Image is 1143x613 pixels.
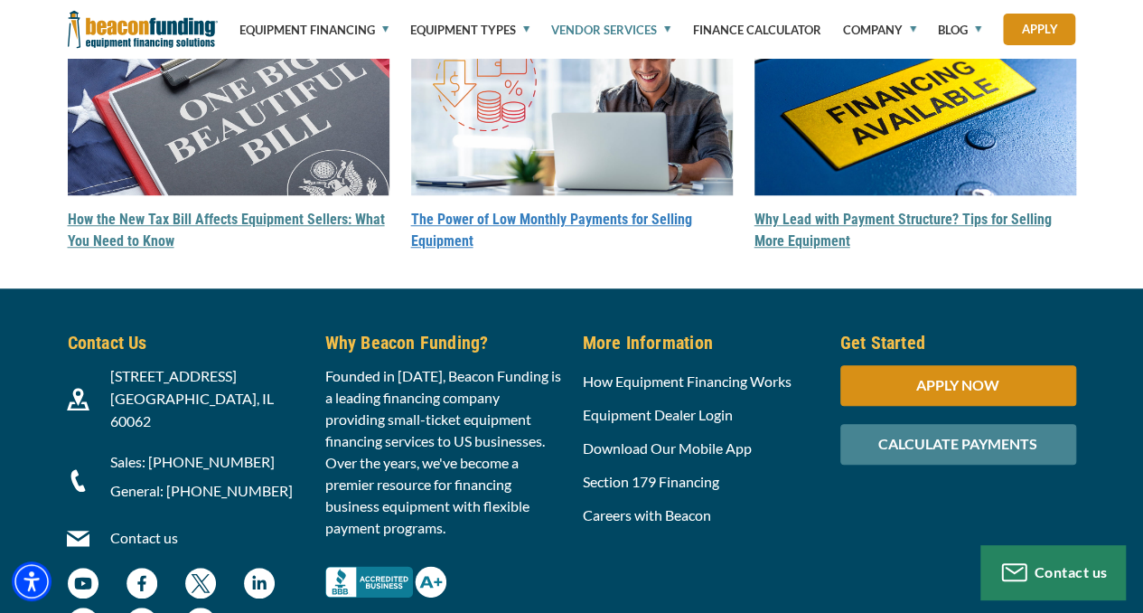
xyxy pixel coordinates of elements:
a: Better Business Bureau Complaint Free A+ Rating - open in a new tab [325,561,446,579]
img: Beacon Funding Phone [67,469,89,492]
p: Founded in [DATE], Beacon Funding is a leading financing company providing small-ticket equipment... [325,365,561,539]
a: Apply [1003,14,1075,45]
div: APPLY NOW [840,365,1076,406]
button: Contact us [980,545,1125,599]
span: [STREET_ADDRESS] [GEOGRAPHIC_DATA], IL 60062 [110,367,274,429]
div: CALCULATE PAYMENTS [840,424,1076,465]
img: Beacon Funding LinkedIn [244,568,275,599]
a: CALCULATE PAYMENTS [840,435,1076,452]
h5: More Information [583,329,819,356]
img: Better Business Bureau Complaint Free A+ Rating [325,566,446,598]
img: Beacon Funding location [67,388,89,410]
a: The Power of Low Monthly Payments for Selling Equipment [411,211,692,250]
a: Beacon Funding twitter - open in a new tab [185,577,216,594]
a: Why Lead with Payment Structure? Tips for Selling More Equipment [754,211,1052,250]
img: Beacon Funding Email Contact Icon [67,527,89,550]
img: How the New Tax Bill Affects Equipment Sellers: What You Need to Know [68,14,389,195]
img: Beacon Funding twitter [185,568,216,599]
a: How the New Tax Bill Affects Equipment Sellers: What You Need to Know [68,211,385,250]
a: Beacon Funding YouTube Channel - open in a new tab [68,577,98,594]
p: General: [PHONE_NUMBER] [110,480,304,502]
a: Beacon Funding Facebook - open in a new tab [126,577,157,594]
a: APPLY NOW [840,376,1076,393]
a: Section 179 Financing [583,473,719,490]
img: Beacon Funding YouTube Channel [68,568,98,599]
span: Contact us [1035,563,1108,580]
a: Careers with Beacon [583,506,711,523]
h5: Get Started [840,329,1076,356]
p: Sales: [PHONE_NUMBER] [110,451,304,473]
h5: Contact Us [68,329,304,356]
a: How Equipment Financing Works [583,373,792,390]
a: Contact us [110,529,178,546]
img: The Power of Low Monthly Payments for Selling Equipment [411,14,733,195]
img: Why Lead with Payment Structure? Tips for Selling More Equipment [754,14,1076,195]
a: Download Our Mobile App [583,439,752,457]
h5: Why Beacon Funding? [325,329,561,356]
a: Beacon Funding LinkedIn - open in a new tab [244,577,275,594]
img: Beacon Funding Facebook [126,568,157,599]
a: Equipment Dealer Login [583,406,733,423]
div: Accessibility Menu [12,561,52,601]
